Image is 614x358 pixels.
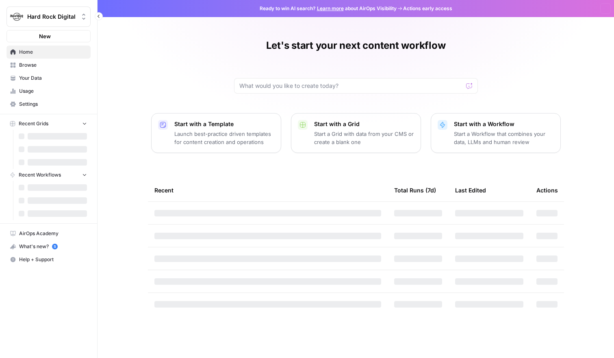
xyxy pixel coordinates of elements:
div: What's new? [7,240,90,253]
button: Recent Workflows [7,169,91,181]
span: Settings [19,100,87,108]
a: Learn more [317,5,344,11]
span: Your Data [19,74,87,82]
span: Usage [19,87,87,95]
div: Total Runs (7d) [394,179,436,201]
span: Browse [19,61,87,69]
p: Start with a Template [174,120,274,128]
span: Help + Support [19,256,87,263]
span: Hard Rock Digital [27,13,76,21]
p: Start a Workflow that combines your data, LLMs and human review [454,130,554,146]
p: Start with a Grid [314,120,414,128]
button: Start with a WorkflowStart a Workflow that combines your data, LLMs and human review [431,113,561,153]
button: Workspace: Hard Rock Digital [7,7,91,27]
p: Launch best-practice driven templates for content creation and operations [174,130,274,146]
text: 5 [54,244,56,249]
img: Hard Rock Digital Logo [9,9,24,24]
a: Your Data [7,72,91,85]
span: Recent Grids [19,120,48,127]
div: Actions [536,179,558,201]
div: Recent [154,179,381,201]
a: 5 [52,244,58,249]
span: New [39,32,51,40]
button: Start with a GridStart a Grid with data from your CMS or create a blank one [291,113,421,153]
a: AirOps Academy [7,227,91,240]
input: What would you like to create today? [239,82,463,90]
button: Help + Support [7,253,91,266]
span: Home [19,48,87,56]
p: Start a Grid with data from your CMS or create a blank one [314,130,414,146]
div: Last Edited [455,179,486,201]
button: Recent Grids [7,118,91,130]
button: Start with a TemplateLaunch best-practice driven templates for content creation and operations [151,113,281,153]
span: Actions early access [403,5,452,12]
h1: Let's start your next content workflow [266,39,446,52]
a: Settings [7,98,91,111]
a: Home [7,46,91,59]
button: What's new? 5 [7,240,91,253]
a: Browse [7,59,91,72]
span: Recent Workflows [19,171,61,179]
span: AirOps Academy [19,230,87,237]
span: Ready to win AI search? about AirOps Visibility [260,5,397,12]
p: Start with a Workflow [454,120,554,128]
button: New [7,30,91,42]
a: Usage [7,85,91,98]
